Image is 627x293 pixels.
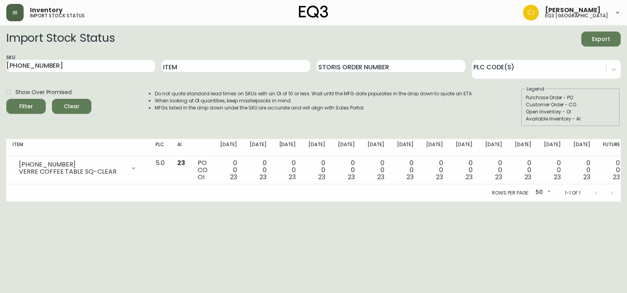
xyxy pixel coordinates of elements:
[603,159,620,181] div: 0 0
[279,159,296,181] div: 0 0
[426,159,443,181] div: 0 0
[526,94,616,101] div: Purchase Order - PO
[149,139,171,156] th: PLC
[613,172,620,182] span: 23
[485,159,502,181] div: 0 0
[391,139,420,156] th: [DATE]
[214,139,243,156] th: [DATE]
[332,139,361,156] th: [DATE]
[565,189,581,197] p: 1-1 of 1
[479,139,508,156] th: [DATE]
[230,172,237,182] span: 23
[155,104,473,111] li: MFGs listed in the drop down under the SKU are accurate and will align with Sales Portal.
[508,139,538,156] th: [DATE]
[526,101,616,108] div: Customer Order - CO
[260,172,267,182] span: 23
[338,159,355,181] div: 0 0
[361,139,391,156] th: [DATE]
[436,172,443,182] span: 23
[30,13,85,18] h5: import stock status
[13,159,143,177] div: [PHONE_NUMBER]VERRE COFFEE TABLE SQ-CLEAR
[406,172,414,182] span: 23
[299,6,328,18] img: logo
[538,139,567,156] th: [DATE]
[177,158,185,167] span: 23
[318,172,325,182] span: 23
[526,115,616,122] div: Available Inventory - AI
[526,108,616,115] div: Open Inventory - OI
[523,5,539,20] img: 7836c8950ad67d536e8437018b5c2533
[526,85,545,93] legend: Legend
[198,159,208,181] div: PO CO
[545,13,608,18] h5: eq3 [GEOGRAPHIC_DATA]
[155,90,473,97] li: Do not quote standard lead times on SKUs with an OI of 10 or less. Wait until the MFG date popula...
[456,159,473,181] div: 0 0
[6,139,149,156] th: Item
[289,172,296,182] span: 23
[52,99,91,114] button: Clear
[581,32,621,46] button: Export
[515,159,532,181] div: 0 0
[243,139,273,156] th: [DATE]
[588,34,614,44] span: Export
[492,189,529,197] p: Rows per page:
[367,159,384,181] div: 0 0
[19,161,126,168] div: [PHONE_NUMBER]
[19,168,126,175] div: VERRE COFFEE TABLE SQ-CLEAR
[6,99,46,114] button: Filter
[397,159,414,181] div: 0 0
[567,139,597,156] th: [DATE]
[348,172,355,182] span: 23
[597,139,626,156] th: Future
[377,172,384,182] span: 23
[583,172,590,182] span: 23
[420,139,449,156] th: [DATE]
[525,172,532,182] span: 23
[149,156,171,184] td: 5.0
[198,172,204,182] span: OI
[545,7,601,13] span: [PERSON_NAME]
[6,32,115,46] h2: Import Stock Status
[554,172,561,182] span: 23
[573,159,590,181] div: 0 0
[449,139,479,156] th: [DATE]
[15,88,72,96] span: Show Over Promised
[544,159,561,181] div: 0 0
[220,159,237,181] div: 0 0
[155,97,473,104] li: When looking at OI quantities, keep masterpacks in mind.
[532,186,552,199] div: 50
[302,139,332,156] th: [DATE]
[466,172,473,182] span: 23
[171,139,191,156] th: AI
[495,172,502,182] span: 23
[250,159,267,181] div: 0 0
[273,139,302,156] th: [DATE]
[30,7,63,13] span: Inventory
[308,159,325,181] div: 0 0
[58,102,85,111] span: Clear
